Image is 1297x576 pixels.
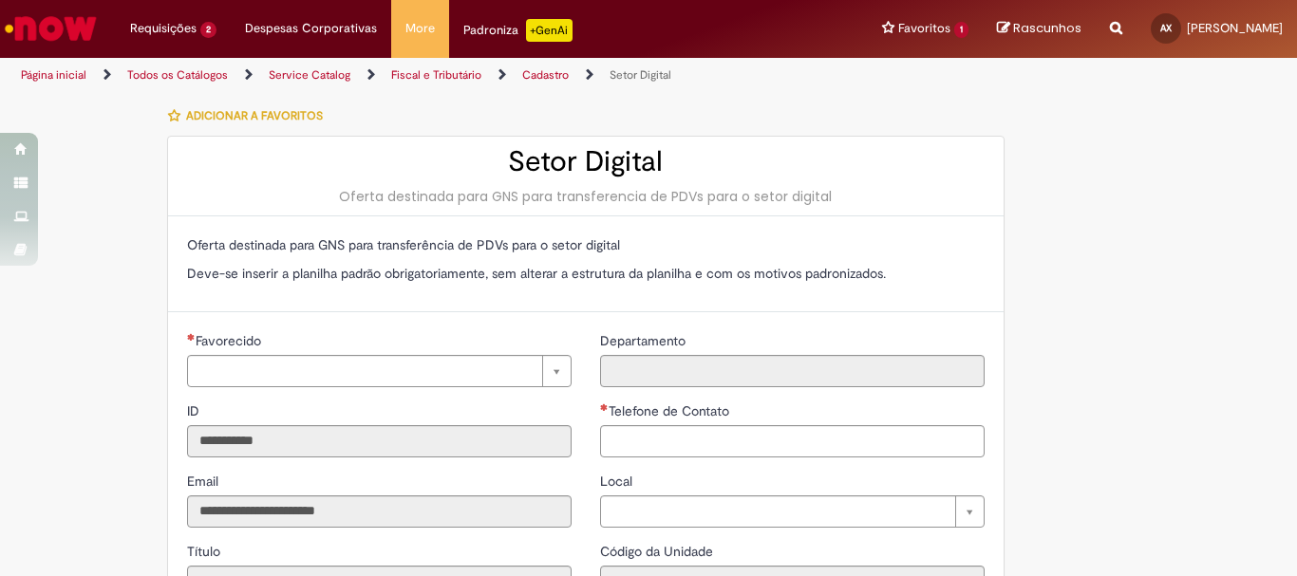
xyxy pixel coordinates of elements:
img: ServiceNow [2,9,100,47]
label: Somente leitura - Título [187,542,224,561]
a: Cadastro [522,67,569,83]
input: ID [187,425,572,457]
ul: Trilhas de página [14,58,851,93]
p: Deve-se inserir a planilha padrão obrigatoriamente, sem alterar a estrutura da planilha e com os ... [187,264,985,283]
a: Rascunhos [997,20,1081,38]
label: Somente leitura - Email [187,472,222,491]
a: Todos os Catálogos [127,67,228,83]
span: Somente leitura - Título [187,543,224,560]
div: Padroniza [463,19,573,42]
span: Somente leitura - ID [187,402,203,419]
h2: Setor Digital [187,146,985,177]
a: Limpar campo Favorecido [187,355,572,387]
p: Oferta destinada para GNS para transferência de PDVs para o setor digital [187,235,985,254]
span: Somente leitura - Código da Unidade [600,543,717,560]
span: Adicionar a Favoritos [186,108,323,123]
a: Limpar campo Local [600,495,985,528]
span: Rascunhos [1013,19,1081,37]
span: Requisições [130,19,197,38]
span: Favoritos [898,19,950,38]
button: Adicionar a Favoritos [167,96,333,136]
label: Somente leitura - Código da Unidade [600,542,717,561]
span: Local [600,473,636,490]
span: Telefone de Contato [609,402,733,419]
span: More [405,19,435,38]
input: Telefone de Contato [600,425,985,457]
span: Despesas Corporativas [245,19,377,38]
span: Somente leitura - Email [187,473,222,490]
span: Necessários [187,333,196,341]
a: Service Catalog [269,67,350,83]
span: 2 [200,22,216,38]
span: 1 [954,22,968,38]
a: Página inicial [21,67,86,83]
label: Somente leitura - Departamento [600,331,689,350]
label: Somente leitura - ID [187,401,203,420]
input: Departamento [600,355,985,387]
span: Somente leitura - Departamento [600,332,689,349]
span: Necessários - Favorecido [196,332,265,349]
a: Setor Digital [610,67,671,83]
span: [PERSON_NAME] [1187,20,1283,36]
span: AX [1160,22,1172,34]
div: Oferta destinada para GNS para transferencia de PDVs para o setor digital [187,187,985,206]
input: Email [187,495,572,528]
span: Necessários [600,403,609,411]
a: Fiscal e Tributário [391,67,481,83]
p: +GenAi [526,19,573,42]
